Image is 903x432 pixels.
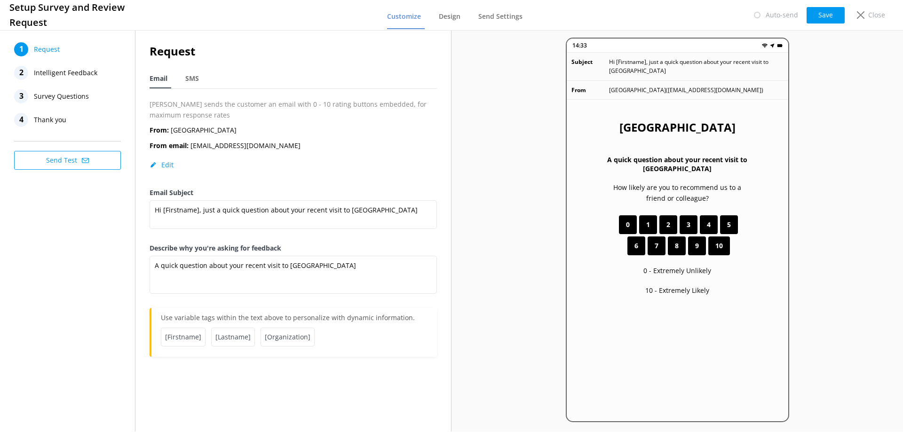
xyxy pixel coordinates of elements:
[14,151,121,170] button: Send Test
[14,113,28,127] div: 4
[646,220,650,230] span: 1
[150,99,437,120] p: [PERSON_NAME] sends the customer an email with 0 - 10 rating buttons embedded, for maximum respon...
[387,12,421,21] span: Customize
[769,43,775,48] img: near-me.png
[645,285,709,296] p: 10 - Extremely Likely
[619,118,736,136] h2: [GEOGRAPHIC_DATA]
[643,266,711,276] p: 0 - Extremely Unlikely
[439,12,460,21] span: Design
[609,86,763,94] p: [GEOGRAPHIC_DATA] ( [EMAIL_ADDRESS][DOMAIN_NAME] )
[14,42,28,56] div: 1
[572,41,587,50] p: 14:33
[34,66,97,80] span: Intelligent Feedback
[666,220,670,230] span: 2
[161,328,206,346] span: [Firstname]
[868,10,885,20] p: Close
[150,141,301,151] p: [EMAIL_ADDRESS][DOMAIN_NAME]
[150,188,437,198] label: Email Subject
[211,328,255,346] span: [Lastname]
[715,241,723,251] span: 10
[150,74,167,83] span: Email
[762,43,768,48] img: wifi.png
[634,241,638,251] span: 6
[687,220,690,230] span: 3
[727,220,731,230] span: 5
[150,160,174,170] button: Edit
[571,86,609,94] p: From
[150,126,169,134] b: From:
[707,220,711,230] span: 4
[571,57,609,75] p: Subject
[675,241,679,251] span: 8
[150,200,437,229] textarea: Hi [Firstname], just a quick question about your recent visit to [GEOGRAPHIC_DATA]
[161,313,428,328] p: Use variable tags within the text above to personalize with dynamic information.
[604,182,751,204] p: How likely are you to recommend us to a friend or colleague?
[261,328,315,346] span: [Organization]
[478,12,523,21] span: Send Settings
[150,256,437,294] textarea: A quick question about your recent visit to [GEOGRAPHIC_DATA]
[150,125,237,135] p: [GEOGRAPHIC_DATA]
[777,43,783,48] img: battery.png
[34,42,60,56] span: Request
[655,241,658,251] span: 7
[34,113,66,127] span: Thank you
[185,74,199,83] span: SMS
[604,155,751,173] h3: A quick question about your recent visit to [GEOGRAPHIC_DATA]
[14,89,28,103] div: 3
[34,89,89,103] span: Survey Questions
[807,7,845,24] button: Save
[150,42,437,60] h2: Request
[150,141,189,150] b: From email:
[609,57,784,75] p: Hi [Firstname], just a quick question about your recent visit to [GEOGRAPHIC_DATA]
[766,10,798,20] p: Auto-send
[626,220,630,230] span: 0
[695,241,699,251] span: 9
[14,66,28,80] div: 2
[150,243,437,253] label: Describe why you're asking for feedback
